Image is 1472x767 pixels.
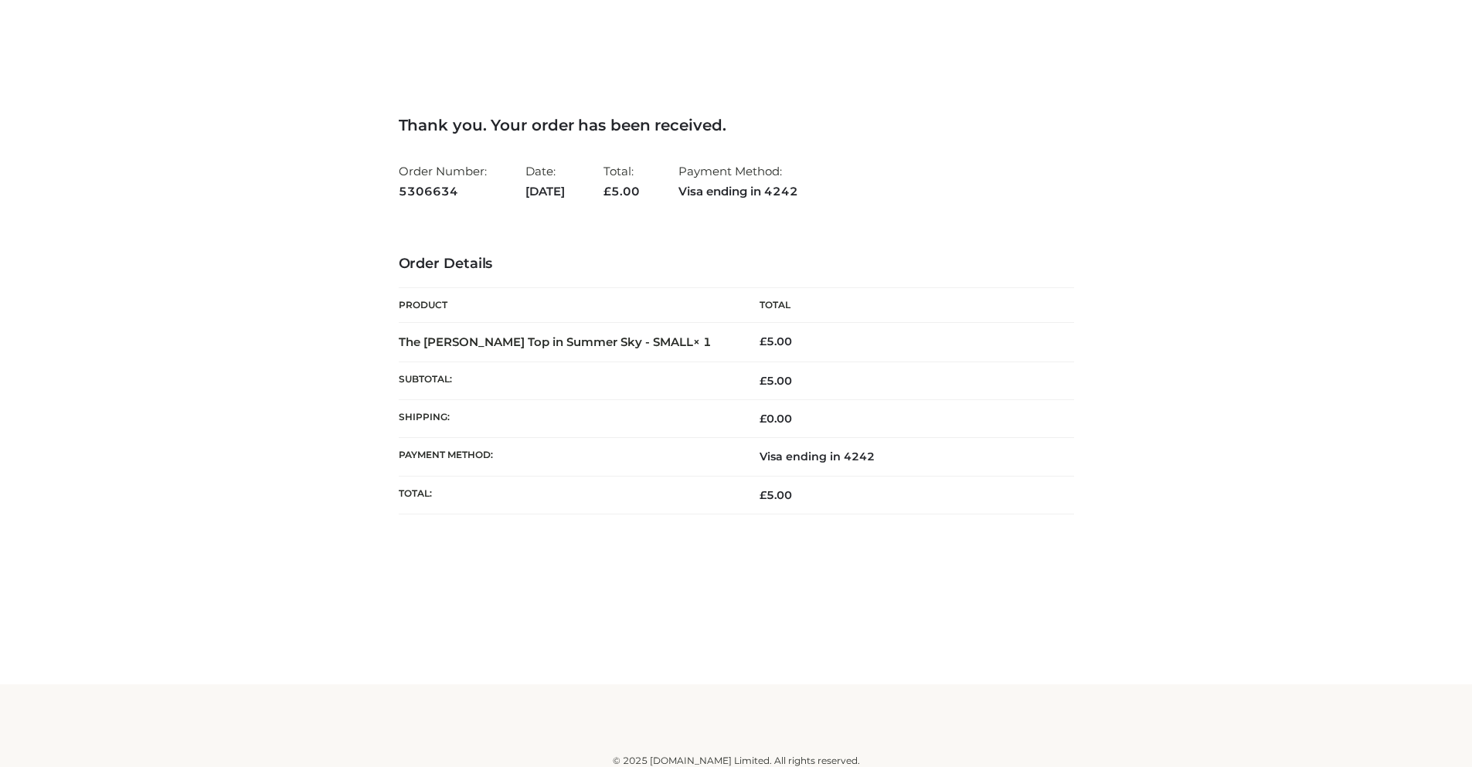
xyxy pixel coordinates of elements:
[760,334,792,348] bdi: 5.00
[525,158,565,205] li: Date:
[603,184,611,199] span: £
[399,256,1074,273] h3: Order Details
[525,182,565,202] strong: [DATE]
[760,412,792,426] bdi: 0.00
[760,488,767,502] span: £
[603,184,640,199] span: 5.00
[760,412,767,426] span: £
[399,361,736,399] th: Subtotal:
[678,182,798,202] strong: Visa ending in 4242
[399,334,712,349] strong: The [PERSON_NAME] Top in Summer Sky - SMALL
[399,158,487,205] li: Order Number:
[399,182,487,202] strong: 5306634
[760,334,767,348] span: £
[693,334,712,349] strong: × 1
[736,438,1074,476] td: Visa ending in 4242
[760,374,792,388] span: 5.00
[399,288,736,323] th: Product
[399,116,1074,134] h3: Thank you. Your order has been received.
[399,438,736,476] th: Payment method:
[760,488,792,502] span: 5.00
[678,158,798,205] li: Payment Method:
[760,374,767,388] span: £
[603,158,640,205] li: Total:
[399,476,736,514] th: Total:
[399,400,736,438] th: Shipping:
[736,288,1074,323] th: Total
